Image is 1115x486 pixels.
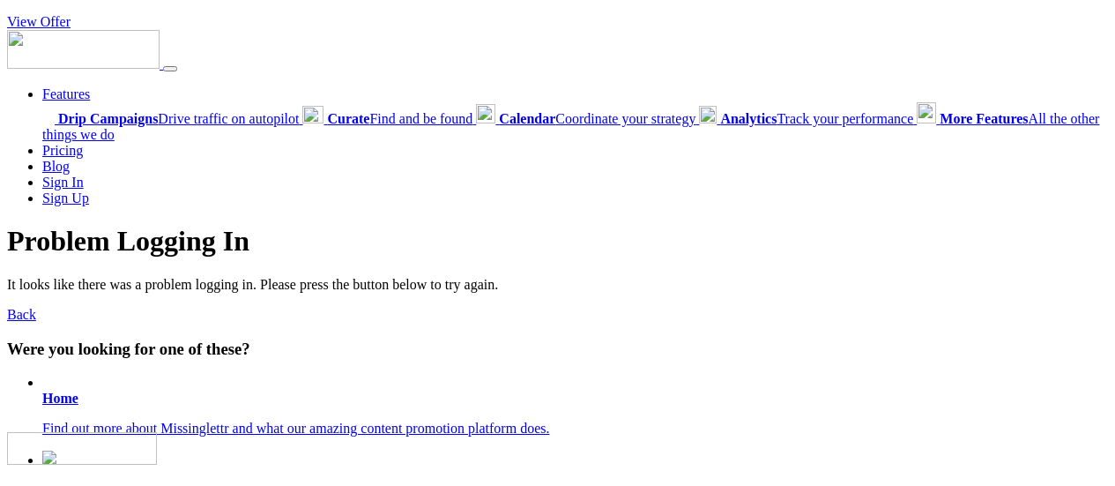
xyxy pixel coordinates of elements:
b: Analytics [720,111,777,126]
a: Back [7,307,36,322]
b: Drip Campaigns [58,111,158,126]
a: Drip CampaignsDrive traffic on autopilot [42,111,302,126]
span: Find and be found [327,111,472,126]
b: Curate [327,111,369,126]
h1: Problem Logging In [7,225,1108,258]
b: More Features [940,111,1028,126]
a: Sign Up [42,191,89,206]
a: Features [42,86,90,101]
span: Track your performance [720,111,913,126]
a: AnalyticsTrack your performance [699,111,917,126]
b: Calendar [499,111,555,126]
a: Pricing [42,143,83,158]
a: Home Find out more about Missinglettr and what our amazing content promotion platform does. [42,391,1108,437]
img: Missinglettr - Social Media Marketing for content focused teams | Product Hunt [7,432,157,465]
a: CurateFind and be found [302,111,476,126]
span: All the other things we do [42,111,1099,142]
a: CalendarCoordinate your strategy [476,111,699,126]
span: Drive traffic on autopilot [58,111,299,126]
a: More FeaturesAll the other things we do [42,111,1099,142]
p: It looks like there was a problem logging in. Please press the button below to try again. [7,277,1108,293]
p: Find out more about Missinglettr and what our amazing content promotion platform does. [42,421,1108,437]
b: Home [42,391,78,406]
a: Blog [42,159,70,174]
a: Sign In [42,175,84,190]
button: Menu [163,66,177,71]
h3: Were you looking for one of these? [7,340,1108,359]
div: Features [42,102,1108,143]
a: View Offer [7,14,71,29]
span: Coordinate your strategy [499,111,695,126]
